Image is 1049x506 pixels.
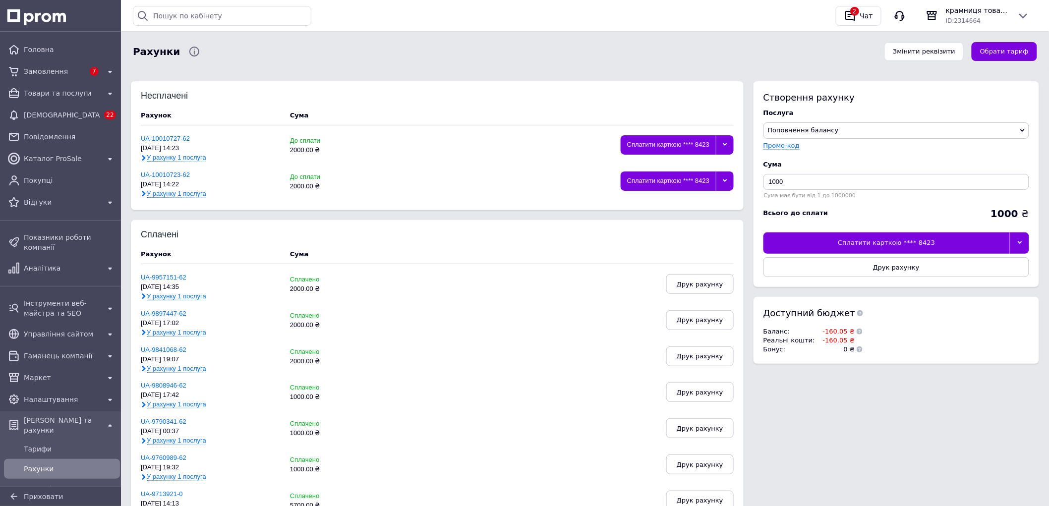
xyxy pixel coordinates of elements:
span: У рахунку 1 послуга [147,437,206,445]
button: Друк рахунку [666,346,734,366]
div: ₴ [991,209,1029,219]
span: У рахунку 1 послуга [147,329,206,337]
span: Приховати [24,493,63,501]
span: Тарифи [24,444,116,454]
td: -160.05 ₴ [817,327,855,336]
div: [DATE] 14:22 [141,181,280,188]
div: [DATE] 17:42 [141,392,280,399]
a: UA-9760989-62 [141,454,186,461]
div: Сплачено [290,312,385,320]
span: Гаманець компанії [24,351,100,361]
div: Сплатити карткою **** 8423 [763,232,1010,253]
td: Баланс : [763,327,817,336]
span: Друк рахунку [677,389,723,396]
span: Друк рахунку [677,281,723,288]
td: 0 ₴ [817,345,855,354]
button: Друк рахунку [666,382,734,402]
div: 2000.00 ₴ [290,285,385,293]
div: 1000.00 ₴ [290,466,385,473]
span: Друк рахунку [677,497,723,504]
div: 2000.00 ₴ [290,358,385,365]
span: Друк рахунку [873,264,920,271]
span: Інструменти веб-майстра та SEO [24,298,100,318]
span: Каталог ProSale [24,154,100,164]
div: Сплачено [290,493,385,500]
div: Створення рахунку [763,91,1029,104]
button: Друк рахунку [763,257,1029,277]
span: У рахунку 1 послуга [147,190,206,198]
a: UA-9790341-62 [141,418,186,425]
span: Головна [24,45,116,55]
span: Показники роботи компанії [24,232,116,252]
button: Друк рахунку [666,454,734,474]
span: Замовлення [24,66,84,76]
div: Сума має бути від 1 до 1000000 [763,192,1029,199]
span: У рахунку 1 послуга [147,154,206,162]
span: У рахунку 1 послуга [147,365,206,373]
span: Аналітика [24,263,100,273]
span: У рахунку 1 послуга [147,400,206,408]
div: 2000.00 ₴ [290,322,385,329]
div: Чат [858,8,875,23]
div: До сплати [290,137,385,145]
span: Управління картами [24,484,116,494]
div: Сплачено [290,384,385,392]
span: Друк рахунку [677,316,723,324]
div: 1000.00 ₴ [290,430,385,437]
span: 7 [90,67,99,76]
label: Промо-код [763,142,800,149]
div: [DATE] 14:23 [141,145,280,152]
div: [DATE] 19:07 [141,356,280,363]
span: Рахунки [24,464,116,474]
div: 2000.00 ₴ [290,183,385,190]
div: Cума [763,160,1029,169]
td: -160.05 ₴ [817,336,855,345]
div: Сплачено [290,420,385,428]
a: UA-9713921-0 [141,490,183,498]
b: 1000 [991,208,1018,220]
span: [DEMOGRAPHIC_DATA] [24,110,100,120]
div: До сплати [290,173,385,181]
input: Введіть суму [763,174,1029,190]
div: [DATE] 19:32 [141,464,280,471]
div: Cума [290,111,308,120]
div: [DATE] 00:37 [141,428,280,435]
span: Відгуки [24,197,100,207]
span: Покупці [24,175,116,185]
span: Повідомлення [24,132,116,142]
div: Сплачено [290,348,385,356]
span: [PERSON_NAME] та рахунки [24,415,100,435]
td: Реальні кошти : [763,336,817,345]
td: Бонус : [763,345,817,354]
a: Обрати тариф [972,42,1037,61]
div: Рахунок [141,111,280,120]
span: У рахунку 1 послуга [147,292,206,300]
div: Всього до сплати [763,209,828,218]
a: UA-10010727-62 [141,135,190,142]
a: UA-9957151-62 [141,274,186,281]
span: Доступний бюджет [763,307,855,319]
span: У рахунку 1 послуга [147,473,206,481]
a: UA-10010723-62 [141,171,190,178]
span: Товари та послуги [24,88,100,98]
span: Поповнення балансу [768,126,839,134]
span: Управління сайтом [24,329,100,339]
span: ID: 2314664 [946,17,981,24]
div: Сплатити карткою **** 8423 [621,171,715,191]
div: Сплачені [141,230,206,240]
a: UA-9841068-62 [141,346,186,353]
span: Друк рахунку [677,352,723,360]
button: Друк рахунку [666,274,734,294]
button: Друк рахунку [666,418,734,438]
button: 2Чат [836,6,881,26]
span: крамниця товарів для здоров'я ДОБРІ™ [946,5,1009,15]
span: Друк рахунку [677,461,723,468]
span: Друк рахунку [677,425,723,432]
a: UA-9808946-62 [141,382,186,389]
span: Маркет [24,373,100,383]
a: Змінити реквізити [884,42,964,61]
div: [DATE] 14:35 [141,283,280,291]
div: Рахунок [141,250,280,259]
span: 22 [104,111,116,119]
input: Пошук по кабінету [133,6,311,26]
